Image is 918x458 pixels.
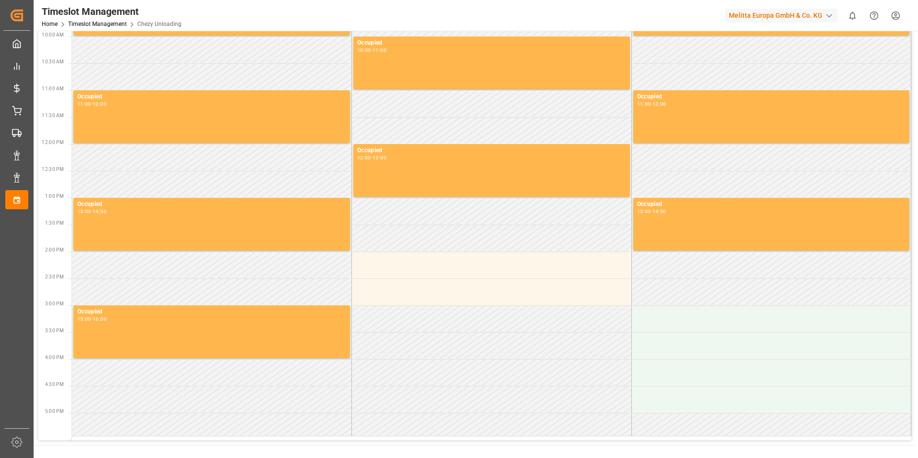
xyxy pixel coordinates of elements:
[651,102,652,106] div: -
[373,156,387,160] div: 13:00
[45,220,64,226] span: 1:30 PM
[45,193,64,199] span: 1:00 PM
[42,167,64,172] span: 12:30 PM
[357,156,371,160] div: 12:00
[42,86,64,91] span: 11:00 AM
[45,328,64,333] span: 3:30 PM
[637,102,651,106] div: 11:00
[45,382,64,387] span: 4:30 PM
[77,209,91,214] div: 13:00
[77,102,91,106] div: 11:00
[357,48,371,52] div: 10:00
[373,48,387,52] div: 11:00
[863,5,885,26] button: Help Center
[45,355,64,360] span: 4:00 PM
[91,209,93,214] div: -
[637,92,906,102] div: Occupied
[42,113,64,118] span: 11:30 AM
[91,317,93,321] div: -
[42,140,64,145] span: 12:00 PM
[45,409,64,414] span: 5:00 PM
[637,209,651,214] div: 13:00
[77,307,346,317] div: Occupied
[93,317,107,321] div: 16:00
[371,48,373,52] div: -
[45,247,64,253] span: 2:00 PM
[357,38,626,48] div: Occupied
[652,102,666,106] div: 12:00
[42,59,64,64] span: 10:30 AM
[42,4,181,19] div: Timeslot Management
[93,209,107,214] div: 14:00
[91,102,93,106] div: -
[42,32,64,37] span: 10:00 AM
[77,200,346,209] div: Occupied
[725,9,838,23] div: Melitta Europa GmbH & Co. KG
[651,209,652,214] div: -
[842,5,863,26] button: show 0 new notifications
[42,21,58,27] a: Home
[93,102,107,106] div: 12:00
[68,21,127,27] a: Timeslot Management
[45,301,64,306] span: 3:00 PM
[725,6,842,24] button: Melitta Europa GmbH & Co. KG
[45,274,64,279] span: 2:30 PM
[357,146,626,156] div: Occupied
[371,156,373,160] div: -
[652,209,666,214] div: 14:00
[77,92,346,102] div: Occupied
[637,200,906,209] div: Occupied
[77,317,91,321] div: 15:00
